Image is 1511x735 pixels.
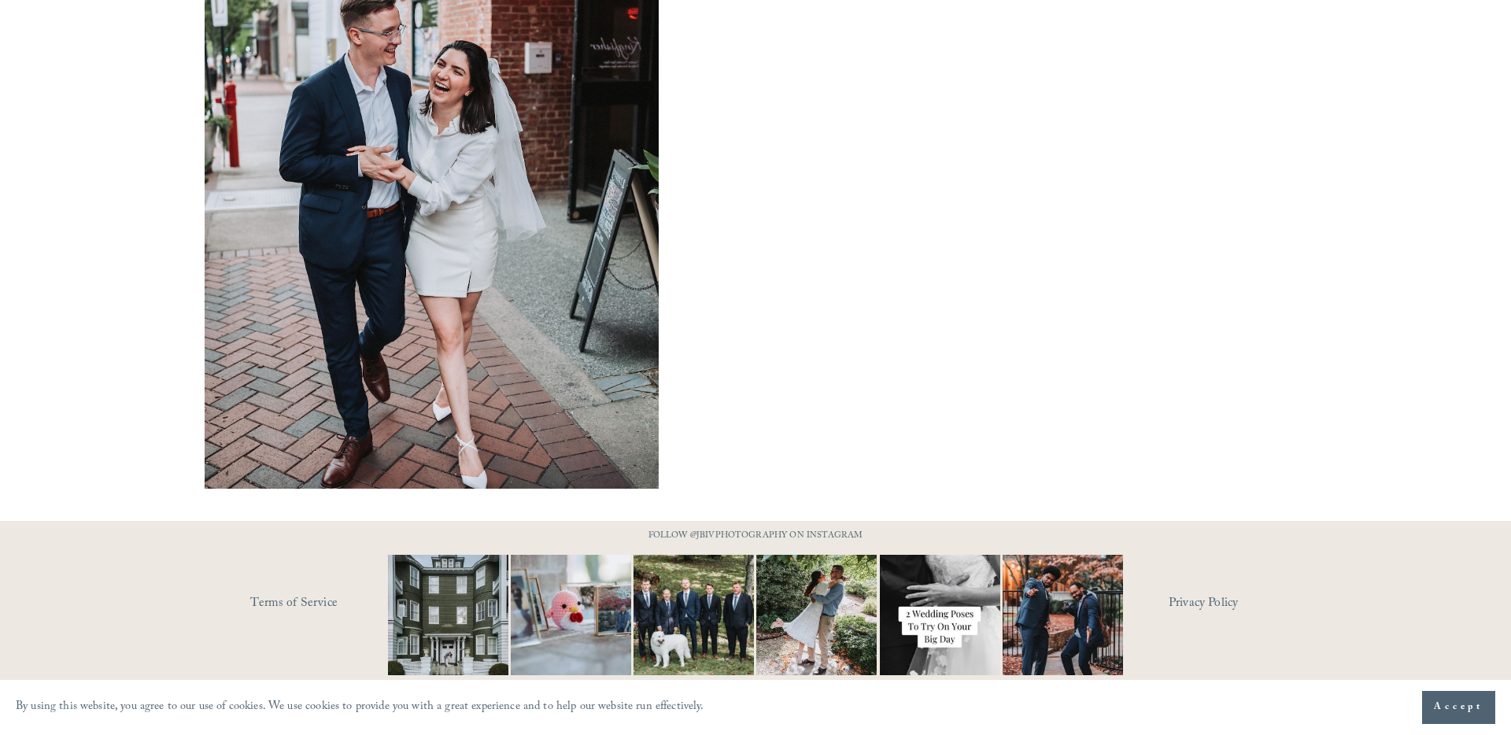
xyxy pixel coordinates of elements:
[604,555,785,675] img: Happy #InternationalDogDay to all the pups who have made wedding days, engagement sessions, and p...
[371,555,526,675] img: Wideshots aren't just &quot;nice to have,&quot; they're a wedding day essential! 🙌 #Wideshotwedne...
[481,555,662,675] img: This has got to be one of the cutest detail shots I've ever taken for a wedding! 📷 @thewoobles #I...
[250,592,434,616] a: Terms of Service
[1422,691,1495,724] button: Accept
[849,555,1030,675] img: Let&rsquo;s talk about poses for your wedding day! It doesn&rsquo;t have to be complicated, somet...
[1434,700,1483,715] span: Accept
[16,696,704,719] p: By using this website, you agree to our use of cookies. We use cookies to provide you with a grea...
[756,535,877,696] img: It&rsquo;s that time of year where weddings and engagements pick up and I get the joy of capturin...
[618,528,893,545] p: FOLLOW @JBIVPHOTOGRAPHY ON INSTAGRAM
[1169,592,1306,616] a: Privacy Policy
[982,555,1143,675] img: You just need the right photographer that matches your vibe 📷🎉 #RaleighWeddingPhotographer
